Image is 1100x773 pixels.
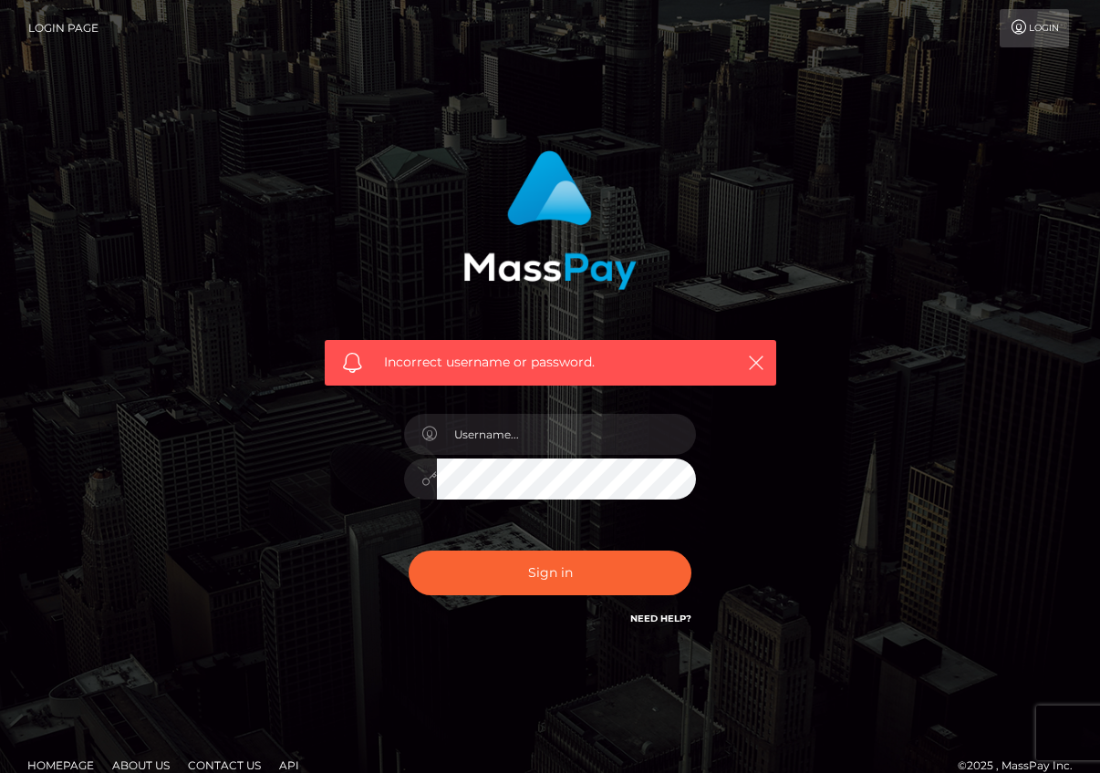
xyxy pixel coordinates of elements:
input: Username... [437,414,696,455]
a: Login Page [28,9,99,47]
span: Incorrect username or password. [384,353,717,372]
a: Need Help? [630,613,691,624]
img: MassPay Login [463,150,637,290]
button: Sign in [409,551,691,595]
a: Login [1000,9,1069,47]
